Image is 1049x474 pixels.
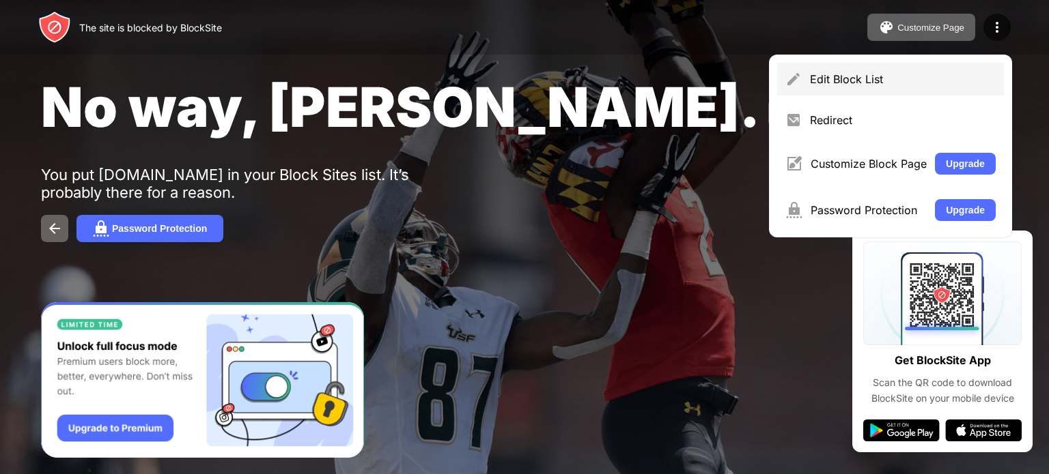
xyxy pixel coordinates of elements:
img: pallet.svg [878,19,895,35]
iframe: Banner [41,302,364,458]
div: Customize Block Page [811,157,927,171]
div: Scan the QR code to download BlockSite on your mobile device [863,375,1022,406]
img: menu-redirect.svg [785,112,802,128]
img: app-store.svg [945,419,1022,441]
button: Upgrade [935,199,996,221]
div: Password Protection [112,223,207,234]
div: Redirect [810,113,996,127]
button: Password Protection [76,215,223,242]
button: Upgrade [935,153,996,175]
span: No way, [PERSON_NAME]. [41,74,760,140]
button: Customize Page [867,14,975,41]
img: header-logo.svg [38,11,71,44]
div: Get BlockSite App [895,351,991,370]
img: password.svg [93,220,109,237]
img: back.svg [46,220,63,237]
img: menu-customize.svg [785,155,802,172]
div: Edit Block List [810,72,996,86]
img: google-play.svg [863,419,940,441]
div: The site is blocked by BlockSite [79,22,222,33]
div: Password Protection [811,203,927,217]
img: menu-pencil.svg [785,71,802,87]
div: Customize Page [897,23,964,33]
img: menu-icon.svg [989,19,1005,35]
img: menu-password.svg [785,202,802,218]
div: You put [DOMAIN_NAME] in your Block Sites list. It’s probably there for a reason. [41,166,463,201]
